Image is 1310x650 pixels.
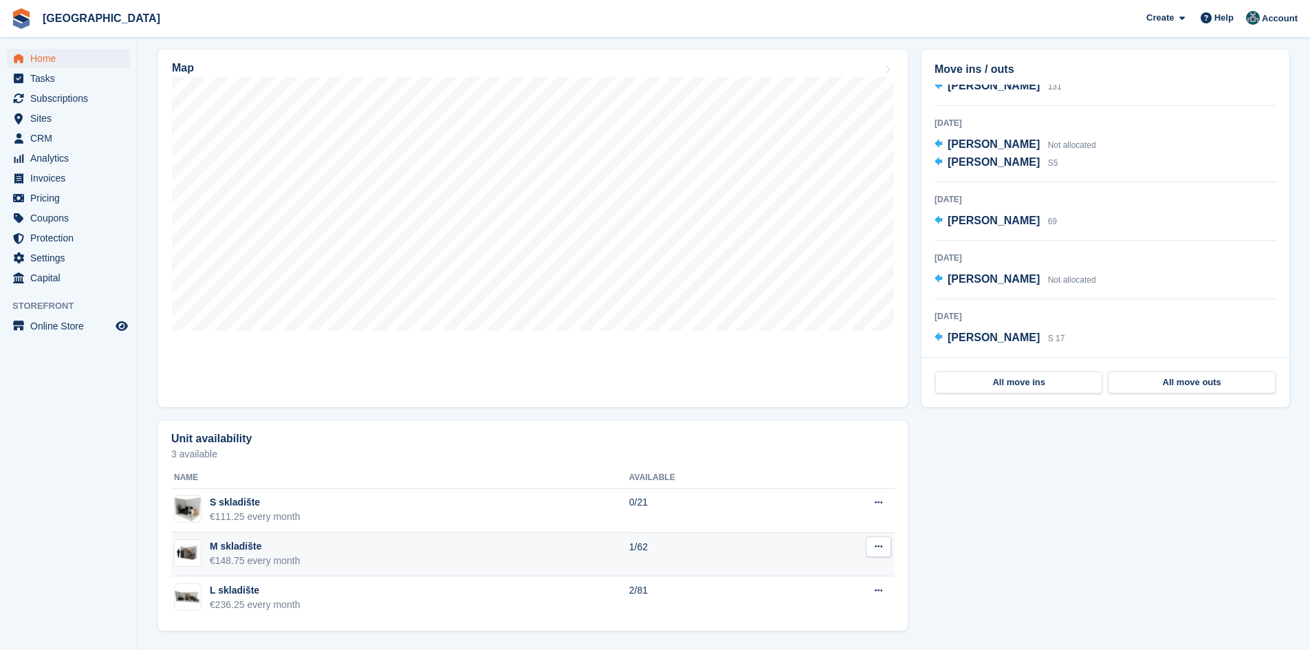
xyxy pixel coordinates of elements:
[171,467,629,489] th: Name
[210,510,301,524] div: €111.25 every month
[1262,12,1298,25] span: Account
[948,156,1040,168] span: [PERSON_NAME]
[7,129,130,148] a: menu
[629,576,792,620] td: 2/81
[12,299,137,313] span: Storefront
[210,495,301,510] div: S skladište
[113,318,130,334] a: Preview store
[1048,334,1065,343] span: S 17
[30,228,113,248] span: Protection
[210,583,301,598] div: L skladište
[7,316,130,336] a: menu
[629,532,792,576] td: 1/62
[948,138,1040,150] span: [PERSON_NAME]
[948,215,1040,226] span: [PERSON_NAME]
[175,543,201,563] img: 60-sqft-unit.jpg
[1048,82,1062,91] span: 131
[171,433,252,445] h2: Unit availability
[1048,275,1096,285] span: Not allocated
[1048,158,1058,168] span: S5
[7,89,130,108] a: menu
[935,213,1057,230] a: [PERSON_NAME] 69
[935,117,1276,129] div: [DATE]
[935,271,1096,289] a: [PERSON_NAME] Not allocated
[171,449,895,459] p: 3 available
[935,136,1096,154] a: [PERSON_NAME] Not allocated
[7,208,130,228] a: menu
[935,310,1276,323] div: [DATE]
[948,273,1040,285] span: [PERSON_NAME]
[7,149,130,168] a: menu
[948,80,1040,91] span: [PERSON_NAME]
[7,69,130,88] a: menu
[30,109,113,128] span: Sites
[629,467,792,489] th: Available
[7,169,130,188] a: menu
[175,497,201,521] img: container-sm.png
[30,69,113,88] span: Tasks
[30,316,113,336] span: Online Store
[629,488,792,532] td: 0/21
[158,50,908,407] a: Map
[172,62,194,74] h2: Map
[7,268,130,288] a: menu
[30,169,113,188] span: Invoices
[7,49,130,68] a: menu
[30,208,113,228] span: Coupons
[30,188,113,208] span: Pricing
[935,329,1065,347] a: [PERSON_NAME] S 17
[1048,217,1057,226] span: 69
[935,154,1058,172] a: [PERSON_NAME] S5
[7,228,130,248] a: menu
[7,248,130,268] a: menu
[11,8,32,29] img: stora-icon-8386f47178a22dfd0bd8f6a31ec36ba5ce8667c1dd55bd0f319d3a0aa187defe.svg
[30,149,113,168] span: Analytics
[7,188,130,208] a: menu
[935,252,1276,264] div: [DATE]
[935,193,1276,206] div: [DATE]
[175,591,201,603] img: container-lg-1024x492.png
[1246,11,1260,25] img: Željko Gobac
[1108,371,1275,393] a: All move outs
[1146,11,1174,25] span: Create
[1214,11,1234,25] span: Help
[935,61,1276,78] h2: Move ins / outs
[30,49,113,68] span: Home
[210,539,301,554] div: M skladište
[7,109,130,128] a: menu
[948,332,1040,343] span: [PERSON_NAME]
[30,129,113,148] span: CRM
[210,554,301,568] div: €148.75 every month
[30,89,113,108] span: Subscriptions
[210,598,301,612] div: €236.25 every month
[935,371,1102,393] a: All move ins
[935,78,1062,96] a: [PERSON_NAME] 131
[37,7,166,30] a: [GEOGRAPHIC_DATA]
[30,268,113,288] span: Capital
[1048,140,1096,150] span: Not allocated
[30,248,113,268] span: Settings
